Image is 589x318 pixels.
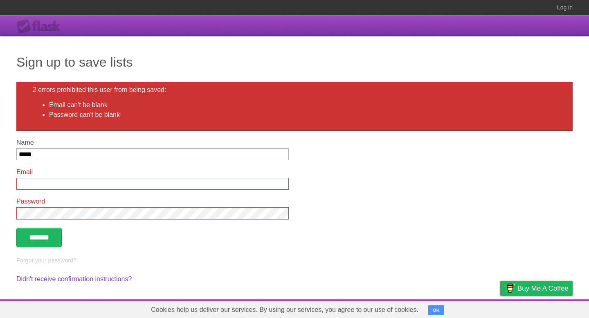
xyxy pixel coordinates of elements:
button: OK [428,305,444,315]
a: Buy me a coffee [500,281,573,296]
label: Email [16,168,289,176]
img: Buy me a coffee [504,281,515,295]
li: Password can't be blank [49,110,556,120]
h1: Sign up to save lists [16,52,573,72]
h2: 2 errors prohibited this user from being saved: [33,86,556,94]
span: Buy me a coffee [517,281,569,296]
a: Didn't receive confirmation instructions? [16,275,132,282]
li: Email can't be blank [49,100,556,110]
span: Cookies help us deliver our services. By using our services, you agree to our use of cookies. [143,302,427,318]
div: Flask [16,19,65,34]
a: Forgot your password? [16,257,76,264]
label: Name [16,139,289,146]
label: Password [16,198,289,205]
